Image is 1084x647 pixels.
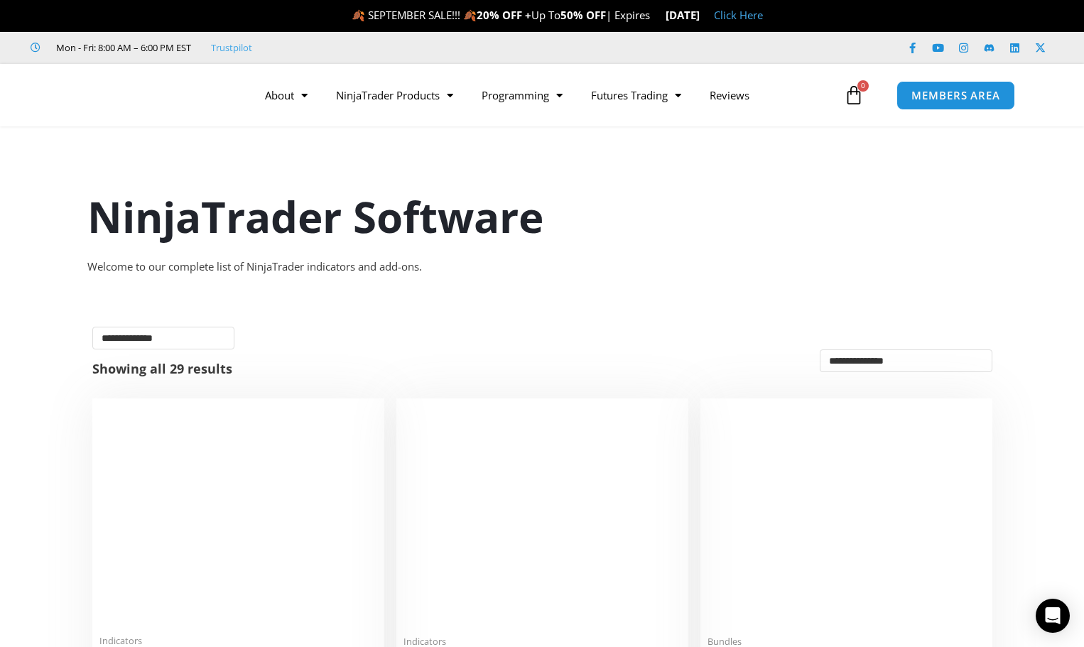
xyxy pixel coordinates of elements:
img: ⌛ [651,10,662,21]
a: Programming [467,79,577,112]
a: About [251,79,322,112]
span: 🍂 SEPTEMBER SALE!!! 🍂 Up To | Expires [352,8,665,22]
span: Indicators [99,635,377,647]
div: Open Intercom Messenger [1036,599,1070,633]
img: Accounts Dashboard Suite [708,406,985,627]
a: NinjaTrader Products [322,79,467,112]
select: Shop order [820,349,992,372]
img: Account Risk Manager [403,406,681,626]
a: 0 [823,75,885,116]
a: Reviews [695,79,764,112]
strong: 20% OFF + [477,8,531,22]
strong: [DATE] [666,8,700,22]
span: Mon - Fri: 8:00 AM – 6:00 PM EST [53,39,191,56]
img: Duplicate Account Actions [99,406,377,626]
span: 0 [857,80,869,92]
a: MEMBERS AREA [896,81,1015,110]
a: Futures Trading [577,79,695,112]
img: LogoAI | Affordable Indicators – NinjaTrader [53,70,206,121]
div: Welcome to our complete list of NinjaTrader indicators and add-ons. [87,257,997,277]
p: Showing all 29 results [92,362,232,375]
a: Trustpilot [211,39,252,56]
span: MEMBERS AREA [911,90,1000,101]
strong: 50% OFF [560,8,606,22]
a: Click Here [714,8,763,22]
h1: NinjaTrader Software [87,187,997,246]
nav: Menu [251,79,840,112]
